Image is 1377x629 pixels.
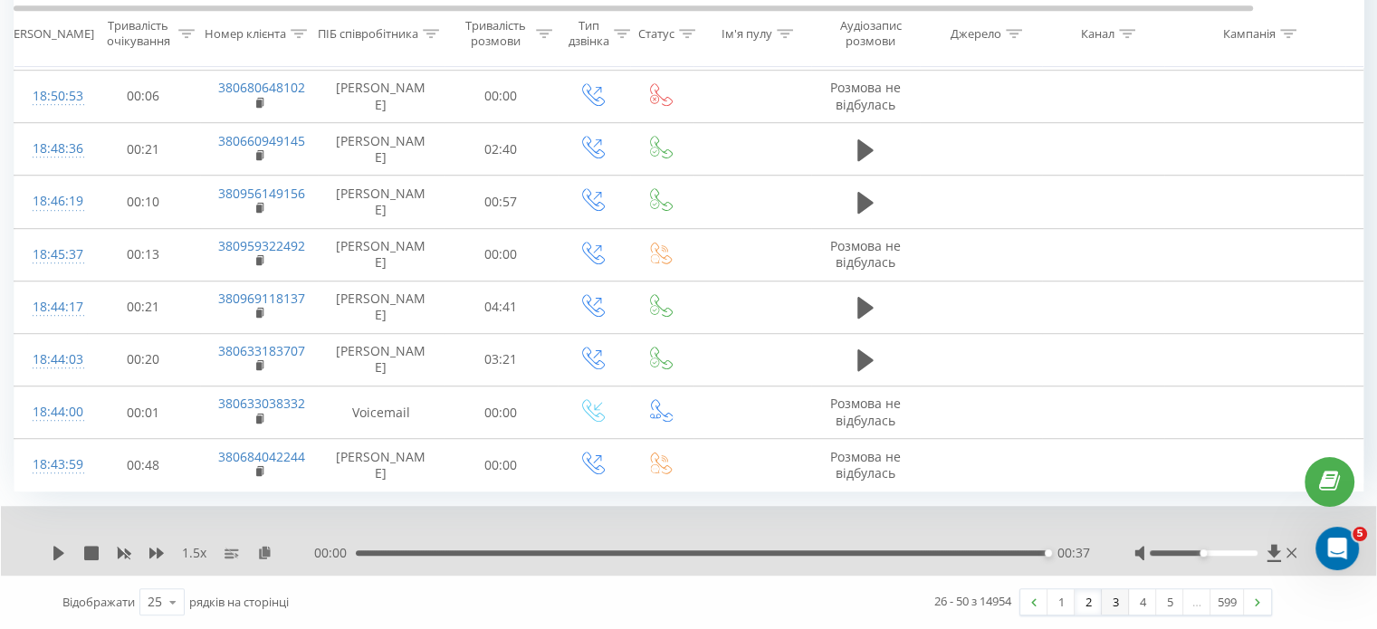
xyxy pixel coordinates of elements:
td: 02:40 [445,123,558,176]
a: 380633038332 [218,395,305,412]
td: 00:00 [445,70,558,122]
div: 18:50:53 [33,79,69,114]
div: [PERSON_NAME] [3,26,94,42]
div: 25 [148,593,162,611]
a: 4 [1129,589,1156,615]
td: [PERSON_NAME] [318,333,445,386]
a: 380660949145 [218,132,305,149]
td: 03:21 [445,333,558,386]
td: 00:06 [87,70,200,122]
td: 00:00 [445,228,558,281]
a: 380680648102 [218,79,305,96]
div: Номер клієнта [205,26,286,42]
span: 00:37 [1057,544,1089,562]
span: Розмова не відбулась [830,79,901,112]
div: 18:43:59 [33,447,69,482]
div: Кампанія [1223,26,1276,42]
span: Розмова не відбулась [830,395,901,428]
td: 00:10 [87,176,200,228]
td: 00:01 [87,386,200,439]
div: 18:44:00 [33,395,69,430]
span: 5 [1353,527,1367,541]
div: 18:44:17 [33,290,69,325]
td: Voicemail [318,386,445,439]
div: 26 - 50 з 14954 [934,592,1011,610]
div: 18:48:36 [33,131,69,167]
td: 04:41 [445,281,558,333]
td: [PERSON_NAME] [318,123,445,176]
a: 3 [1102,589,1129,615]
div: … [1183,589,1210,615]
div: Тривалість очікування [102,19,174,50]
iframe: Intercom live chat [1315,527,1359,570]
div: Аудіозапис розмови [827,19,914,50]
td: 00:57 [445,176,558,228]
div: 18:45:37 [33,237,69,272]
div: ПІБ співробітника [318,26,418,42]
div: 18:46:19 [33,184,69,219]
td: 00:21 [87,123,200,176]
div: Тривалість розмови [460,19,531,50]
a: 2 [1075,589,1102,615]
a: 380956149156 [218,185,305,202]
div: 18:44:03 [33,342,69,377]
span: 1.5 x [182,544,206,562]
td: [PERSON_NAME] [318,439,445,491]
span: Розмова не відбулась [830,237,901,271]
td: 00:00 [445,386,558,439]
a: 5 [1156,589,1183,615]
a: 380684042244 [218,448,305,465]
a: 1 [1047,589,1075,615]
a: 380633183707 [218,342,305,359]
td: [PERSON_NAME] [318,281,445,333]
div: Тип дзвінка [569,19,609,50]
a: 380969118137 [218,290,305,307]
div: Ім'я пулу [722,26,772,42]
div: Канал [1081,26,1114,42]
td: 00:48 [87,439,200,491]
div: Accessibility label [1200,549,1207,557]
span: Розмова не відбулась [830,448,901,481]
td: [PERSON_NAME] [318,228,445,281]
span: Відображати [62,594,135,610]
td: [PERSON_NAME] [318,176,445,228]
a: 599 [1210,589,1244,615]
td: 00:13 [87,228,200,281]
td: 00:21 [87,281,200,333]
a: 380959322492 [218,237,305,254]
div: Джерело [951,26,1001,42]
td: 00:00 [445,439,558,491]
div: Accessibility label [1045,549,1052,557]
td: [PERSON_NAME] [318,70,445,122]
span: рядків на сторінці [189,594,289,610]
td: 00:20 [87,333,200,386]
div: Статус [638,26,674,42]
span: 00:00 [314,544,356,562]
